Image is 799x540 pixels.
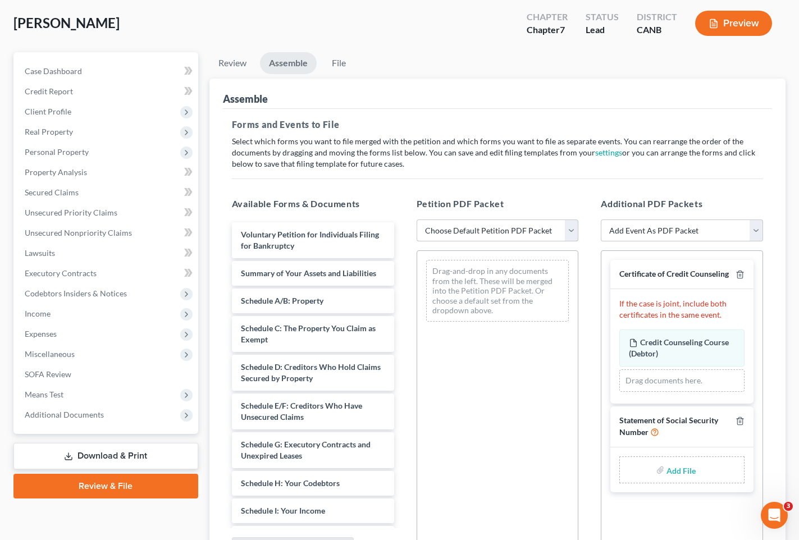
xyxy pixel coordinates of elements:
[637,11,677,24] div: District
[417,198,504,209] span: Petition PDF Packet
[25,289,127,298] span: Codebtors Insiders & Notices
[232,136,763,170] p: Select which forms you want to file merged with the petition and which forms you want to file as ...
[586,11,619,24] div: Status
[241,323,376,344] span: Schedule C: The Property You Claim as Exempt
[241,440,371,460] span: Schedule G: Executory Contracts and Unexpired Leases
[527,24,568,36] div: Chapter
[25,107,71,116] span: Client Profile
[241,362,381,383] span: Schedule D: Creditors Who Hold Claims Secured by Property
[25,369,71,379] span: SOFA Review
[25,66,82,76] span: Case Dashboard
[619,369,745,392] div: Drag documents here.
[25,147,89,157] span: Personal Property
[232,197,394,210] h5: Available Forms & Documents
[232,118,763,131] h5: Forms and Events to File
[223,92,268,106] div: Assemble
[25,167,87,177] span: Property Analysis
[25,390,63,399] span: Means Test
[25,349,75,359] span: Miscellaneous
[16,364,198,385] a: SOFA Review
[695,11,772,36] button: Preview
[241,230,379,250] span: Voluntary Petition for Individuals Filing for Bankruptcy
[619,298,745,321] p: If the case is joint, include both certificates in the same event.
[209,52,255,74] a: Review
[637,24,677,36] div: CANB
[241,506,325,515] span: Schedule I: Your Income
[25,127,73,136] span: Real Property
[13,443,198,469] a: Download & Print
[426,260,569,322] div: Drag-and-drop in any documents from the left. These will be merged into the Petition PDF Packet. ...
[16,182,198,203] a: Secured Claims
[619,269,729,278] span: Certificate of Credit Counseling
[601,197,763,210] h5: Additional PDF Packets
[241,296,323,305] span: Schedule A/B: Property
[25,86,73,96] span: Credit Report
[25,329,57,338] span: Expenses
[13,474,198,498] a: Review & File
[16,162,198,182] a: Property Analysis
[241,401,362,422] span: Schedule E/F: Creditors Who Have Unsecured Claims
[25,410,104,419] span: Additional Documents
[16,81,198,102] a: Credit Report
[241,478,340,488] span: Schedule H: Your Codebtors
[16,223,198,243] a: Unsecured Nonpriority Claims
[25,248,55,258] span: Lawsuits
[260,52,317,74] a: Assemble
[16,61,198,81] a: Case Dashboard
[784,502,793,511] span: 3
[16,263,198,283] a: Executory Contracts
[586,24,619,36] div: Lead
[25,187,79,197] span: Secured Claims
[527,11,568,24] div: Chapter
[595,148,622,157] a: settings
[25,208,117,217] span: Unsecured Priority Claims
[560,24,565,35] span: 7
[13,15,120,31] span: [PERSON_NAME]
[25,309,51,318] span: Income
[16,243,198,263] a: Lawsuits
[761,502,788,529] iframe: Intercom live chat
[321,52,357,74] a: File
[25,228,132,237] span: Unsecured Nonpriority Claims
[241,268,376,278] span: Summary of Your Assets and Liabilities
[25,268,97,278] span: Executory Contracts
[16,203,198,223] a: Unsecured Priority Claims
[619,415,718,437] span: Statement of Social Security Number
[629,337,729,358] span: Credit Counseling Course (Debtor)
